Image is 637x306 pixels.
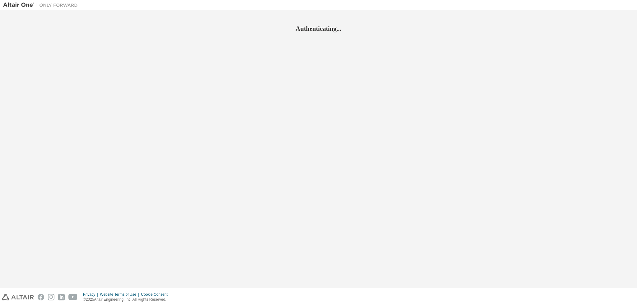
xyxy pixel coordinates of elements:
[83,292,100,297] div: Privacy
[48,294,54,300] img: instagram.svg
[3,25,634,33] h2: Authenticating...
[83,297,171,302] p: © 2025 Altair Engineering, Inc. All Rights Reserved.
[100,292,141,297] div: Website Terms of Use
[68,294,77,300] img: youtube.svg
[3,2,81,8] img: Altair One
[38,294,44,300] img: facebook.svg
[141,292,171,297] div: Cookie Consent
[58,294,65,300] img: linkedin.svg
[2,294,34,300] img: altair_logo.svg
